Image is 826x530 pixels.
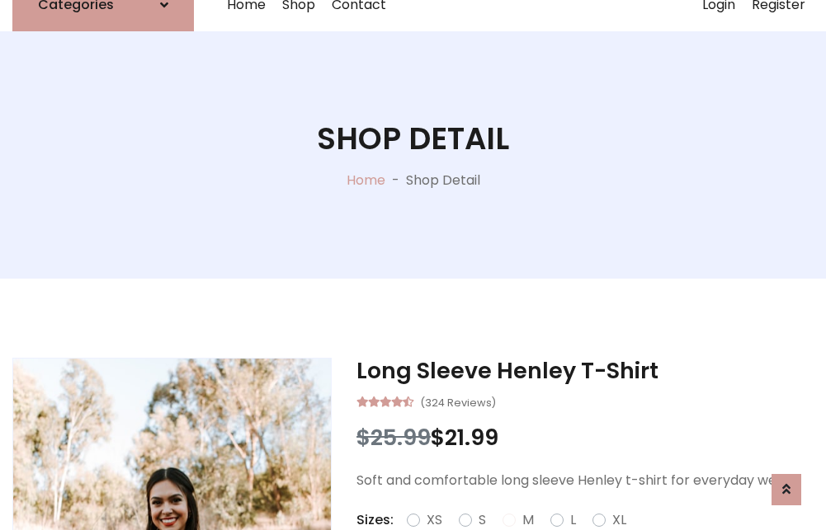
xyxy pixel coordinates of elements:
label: XS [427,510,442,530]
label: XL [612,510,626,530]
p: Soft and comfortable long sleeve Henley t-shirt for everyday wear. [356,471,814,490]
label: S [479,510,486,530]
label: L [570,510,576,530]
h3: Long Sleeve Henley T-Shirt [356,358,814,384]
h3: $ [356,424,814,451]
p: - [385,171,406,190]
small: (324 Reviews) [420,392,496,411]
a: Home [347,171,385,190]
h1: Shop Detail [317,120,509,157]
span: 21.99 [445,422,498,453]
span: $25.99 [356,422,431,453]
p: Shop Detail [406,171,480,190]
label: M [522,510,534,530]
p: Sizes: [356,510,394,530]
